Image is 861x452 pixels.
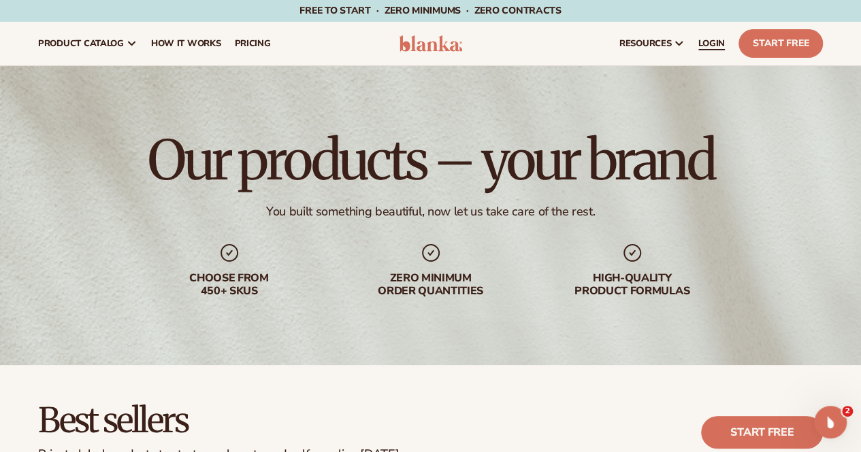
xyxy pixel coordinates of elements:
[738,29,823,58] a: Start Free
[701,416,823,449] a: Start free
[142,272,316,298] div: Choose from 450+ Skus
[38,38,124,49] span: product catalog
[692,22,732,65] a: LOGIN
[38,403,402,439] h2: Best sellers
[399,35,463,52] img: logo
[545,272,719,298] div: High-quality product formulas
[144,22,228,65] a: How It Works
[227,22,277,65] a: pricing
[147,133,713,188] h1: Our products – your brand
[344,272,518,298] div: Zero minimum order quantities
[151,38,221,49] span: How It Works
[613,22,692,65] a: resources
[234,38,270,49] span: pricing
[842,406,853,417] span: 2
[698,38,725,49] span: LOGIN
[266,204,595,220] div: You built something beautiful, now let us take care of the rest.
[814,406,847,438] iframe: Intercom live chat
[299,4,561,17] span: Free to start · ZERO minimums · ZERO contracts
[31,22,144,65] a: product catalog
[619,38,671,49] span: resources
